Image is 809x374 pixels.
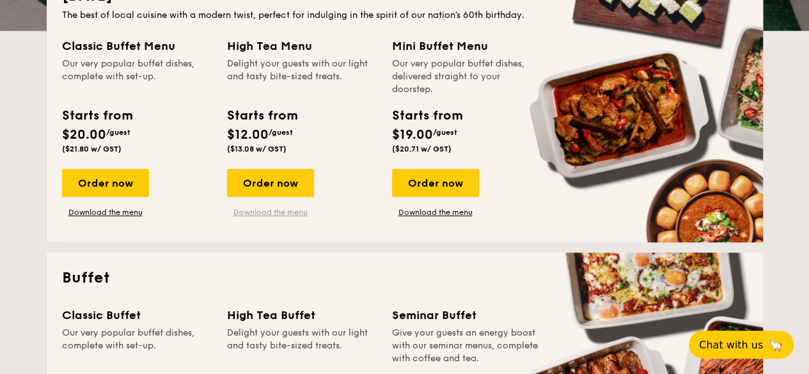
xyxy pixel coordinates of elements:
div: Our very popular buffet dishes, complete with set-up. [62,327,212,365]
span: ($21.80 w/ GST) [62,144,122,153]
a: Download the menu [392,207,479,217]
span: 🦙 [768,338,783,352]
span: $19.00 [392,127,433,143]
div: Starts from [62,106,132,125]
div: High Tea Buffet [227,306,377,324]
div: Our very popular buffet dishes, complete with set-up. [62,58,212,96]
div: Give your guests an energy boost with our seminar menus, complete with coffee and tea. [392,327,542,365]
div: Starts from [392,106,462,125]
div: Order now [227,169,314,197]
span: ($13.08 w/ GST) [227,144,287,153]
div: The best of local cuisine with a modern twist, perfect for indulging in the spirit of our nation’... [62,9,748,22]
a: Download the menu [227,207,314,217]
div: Classic Buffet [62,306,212,324]
div: Order now [62,169,149,197]
div: Delight your guests with our light and tasty bite-sized treats. [227,327,377,365]
div: Starts from [227,106,297,125]
div: Mini Buffet Menu [392,37,542,55]
span: $12.00 [227,127,269,143]
h2: Buffet [62,268,748,288]
div: Classic Buffet Menu [62,37,212,55]
div: Order now [392,169,479,197]
div: Our very popular buffet dishes, delivered straight to your doorstep. [392,58,542,96]
span: /guest [433,128,457,137]
span: $20.00 [62,127,106,143]
span: Chat with us [699,339,763,351]
span: /guest [106,128,130,137]
a: Download the menu [62,207,149,217]
span: ($20.71 w/ GST) [392,144,452,153]
button: Chat with us🦙 [689,331,794,359]
div: Seminar Buffet [392,306,542,324]
span: /guest [269,128,293,137]
div: High Tea Menu [227,37,377,55]
div: Delight your guests with our light and tasty bite-sized treats. [227,58,377,96]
